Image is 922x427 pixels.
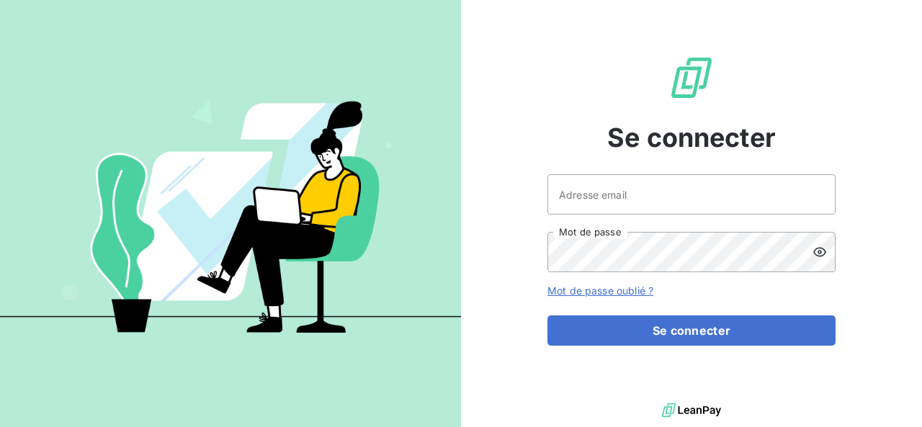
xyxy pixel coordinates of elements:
input: placeholder [547,174,836,215]
a: Mot de passe oublié ? [547,284,653,297]
button: Se connecter [547,315,836,346]
img: logo [662,400,721,421]
img: Logo LeanPay [668,55,715,101]
span: Se connecter [607,118,776,157]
